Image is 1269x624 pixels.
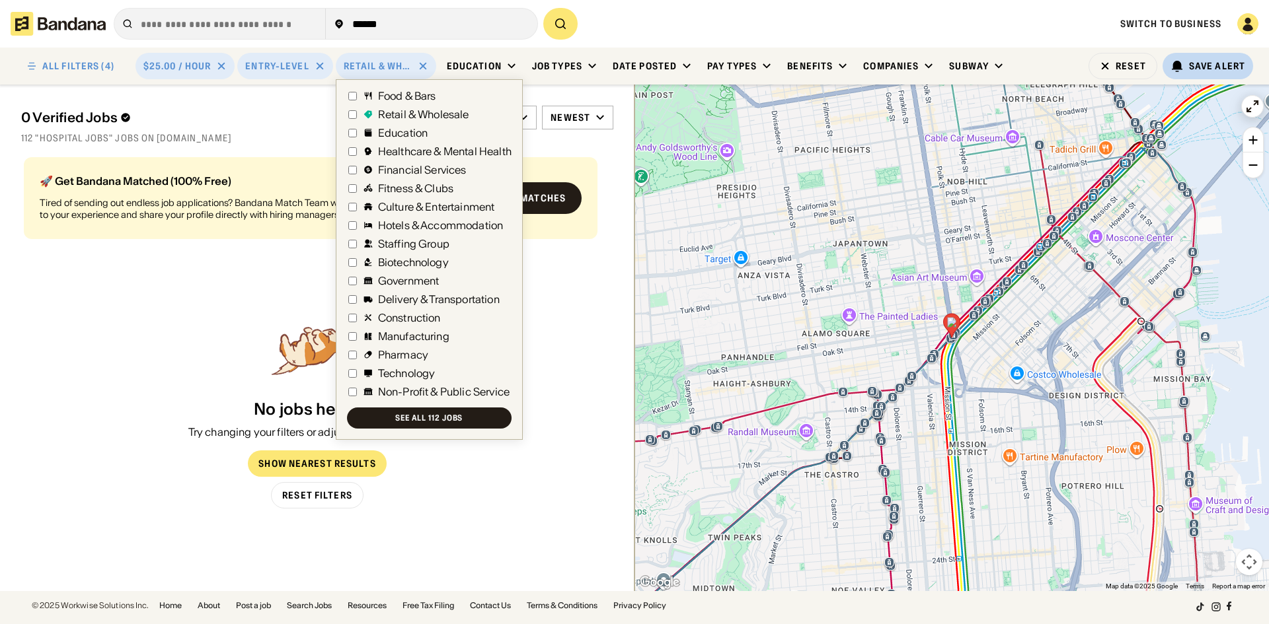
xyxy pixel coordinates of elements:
div: Tired of sending out endless job applications? Bandana Match Team will recommend jobs tailored to... [40,197,453,221]
div: grid [21,152,613,321]
div: 🚀 Get Bandana Matched (100% Free) [40,176,453,186]
span: Map data ©2025 Google [1106,582,1178,590]
div: Pharmacy [378,349,428,360]
div: 0 Verified Jobs [21,110,445,125]
div: Reset Filters [282,491,352,500]
div: Construction [378,312,441,323]
div: Companies [863,60,919,72]
div: Entry-Level [245,60,309,72]
div: Healthcare & Mental Health [378,146,512,156]
div: Fitness & Clubs [378,183,453,193]
div: Job Types [532,60,582,72]
div: Education [378,127,428,138]
a: Report a map error [1212,582,1265,590]
div: Retail & Wholesale [378,109,469,120]
div: Non-Profit & Public Service [378,386,510,397]
div: © 2025 Workwise Solutions Inc. [32,602,149,609]
div: Benefits [787,60,833,72]
a: Post a job [236,602,271,609]
div: Biotechnology [378,257,449,267]
img: Bandana logotype [11,12,106,36]
div: Hotels & Accommodation [378,220,504,230]
div: Government [378,275,440,286]
div: Try changing your filters or adjusting your search area [188,425,447,439]
div: See all 112 jobs [395,414,463,422]
div: Date Posted [613,60,677,72]
a: Free Tax Filing [403,602,454,609]
div: Food & Bars [378,90,436,101]
div: Education [447,60,502,72]
img: Google [638,574,681,591]
a: Resources [348,602,387,609]
a: Search Jobs [287,602,332,609]
a: Switch to Business [1120,18,1221,30]
a: Terms (opens in new tab) [1186,582,1204,590]
a: Contact Us [470,602,511,609]
a: Privacy Policy [613,602,666,609]
div: Technology [378,368,436,378]
div: $25.00 / hour [143,60,211,72]
div: Save Alert [1189,60,1245,72]
a: About [198,602,220,609]
div: Reset [1116,61,1146,71]
a: Home [159,602,182,609]
div: 112 "hospital jobs" jobs on [DOMAIN_NAME] [21,132,613,144]
div: Culture & Entertainment [378,201,495,212]
div: Retail & Wholesale [344,60,412,72]
div: Manufacturing [378,331,449,341]
div: Staffing Group [378,238,449,249]
div: No jobs here yet [254,400,381,419]
div: Show Nearest Results [258,459,375,468]
div: Subway [949,60,989,72]
div: Pay Types [707,60,757,72]
div: Newest [551,112,590,123]
a: Terms & Conditions [527,602,597,609]
button: Map camera controls [1236,549,1262,575]
div: Financial Services [378,164,467,175]
a: Open this area in Google Maps (opens a new window) [638,574,681,591]
div: ALL FILTERS (4) [42,61,114,71]
div: Delivery & Transportation [378,294,500,304]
